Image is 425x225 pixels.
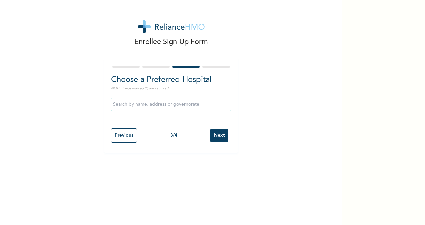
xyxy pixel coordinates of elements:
[111,74,231,86] h2: Choose a Preferred Hospital
[111,98,231,111] input: Search by name, address or governorate
[111,128,137,143] input: Previous
[210,129,228,142] input: Next
[134,37,208,48] p: Enrollee Sign-Up Form
[138,20,205,33] img: logo
[111,86,231,91] p: NOTE: Fields marked (*) are required
[137,132,210,139] div: 3 / 4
